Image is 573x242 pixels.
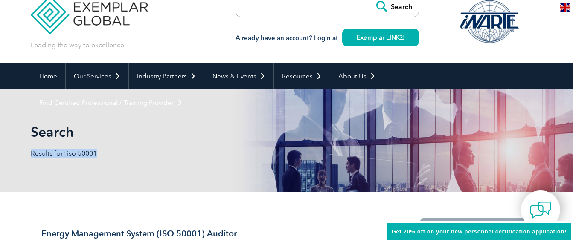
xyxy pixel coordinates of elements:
[66,63,128,89] a: Our Services
[204,63,273,89] a: News & Events
[31,149,287,158] p: Results for: iso 50001
[31,63,65,89] a: Home
[274,63,330,89] a: Resources
[236,33,419,43] h3: Already have an account? Login at
[530,199,551,221] img: contact-chat.png
[400,35,404,40] img: open_square.png
[31,40,124,50] p: Leading the way to excellence
[342,29,419,46] a: Exemplar LINK
[330,63,384,89] a: About Us
[129,63,204,89] a: Industry Partners
[41,228,244,239] h3: Energy Management System (ISO 50001) Auditor
[560,3,570,12] img: en
[392,228,567,235] span: Get 20% off on your new personnel certification application!
[31,89,191,116] a: Find Certified Professional / Training Provider
[31,124,358,140] h1: Search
